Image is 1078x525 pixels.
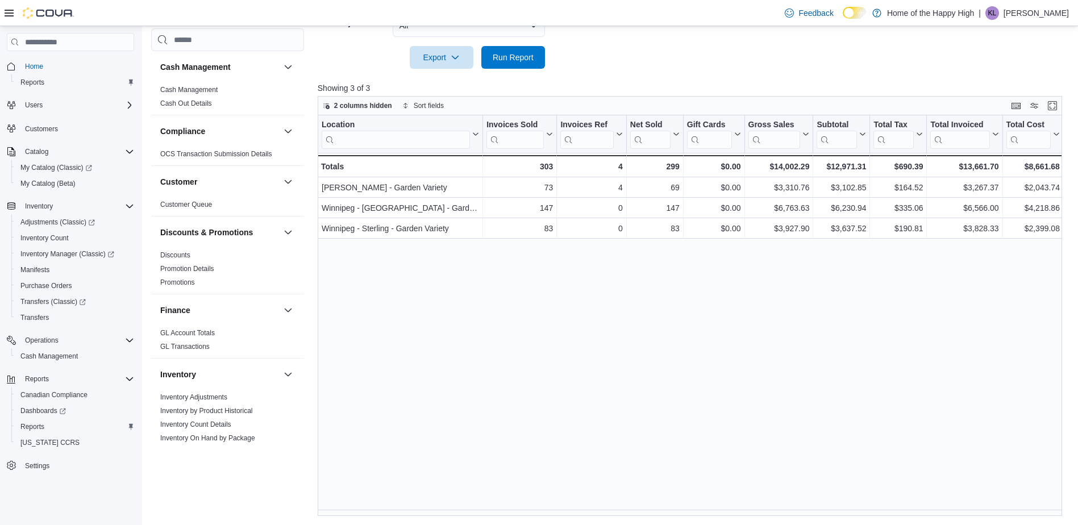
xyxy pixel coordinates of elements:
span: GL Account Totals [160,328,215,338]
button: Net Sold [630,120,680,149]
span: Inventory Count Details [160,420,231,429]
div: 0 [560,201,622,215]
nav: Complex example [7,53,134,503]
div: Total Invoiced [930,120,989,149]
div: $6,566.00 [930,201,998,215]
span: [US_STATE] CCRS [20,438,80,447]
div: Total Invoiced [930,120,989,131]
a: Promotions [160,278,195,286]
span: Reports [20,372,134,386]
span: Manifests [16,263,134,277]
span: Dashboards [16,404,134,418]
span: Dashboards [20,406,66,415]
span: Reports [20,422,44,431]
div: Subtotal [817,120,857,131]
a: GL Account Totals [160,329,215,337]
a: Transfers [16,311,53,324]
button: Discounts & Promotions [281,226,295,239]
button: Home [2,58,139,74]
div: 83 [630,222,680,235]
div: $12,971.31 [817,160,866,173]
button: Users [20,98,47,112]
span: Transfers (Classic) [20,297,86,306]
span: 2 columns hidden [334,101,392,110]
span: Users [25,101,43,110]
a: Customer Queue [160,201,212,209]
button: Reports [11,74,139,90]
span: Purchase Orders [16,279,134,293]
div: 73 [486,181,553,194]
span: Canadian Compliance [16,388,134,402]
button: Transfers [11,310,139,326]
a: Cash Out Details [160,99,212,107]
a: GL Transactions [160,343,210,351]
div: $3,828.33 [930,222,998,235]
button: Purchase Orders [11,278,139,294]
div: Net Sold [630,120,671,149]
span: My Catalog (Beta) [16,177,134,190]
button: Reports [11,419,139,435]
button: Inventory [2,198,139,214]
span: Adjustments (Classic) [16,215,134,229]
button: Customers [2,120,139,136]
span: Adjustments (Classic) [20,218,95,227]
div: $13,661.70 [930,160,998,173]
button: Users [2,97,139,113]
span: Catalog [25,147,48,156]
button: Display options [1027,99,1041,113]
div: Subtotal [817,120,857,149]
span: Transfers [20,313,49,322]
a: Home [20,60,48,73]
button: [US_STATE] CCRS [11,435,139,451]
a: Transfers (Classic) [11,294,139,310]
span: Inventory [25,202,53,211]
span: Operations [20,334,134,347]
button: Canadian Compliance [11,387,139,403]
div: Invoices Ref [560,120,613,149]
div: $4,218.86 [1006,201,1059,215]
span: Reports [16,76,134,89]
h3: Finance [160,305,190,316]
button: Export [410,46,473,69]
span: My Catalog (Beta) [20,179,76,188]
a: My Catalog (Classic) [16,161,97,174]
a: Inventory by Product Historical [160,407,253,415]
div: 147 [630,201,680,215]
button: Reports [20,372,53,386]
span: Purchase Orders [20,281,72,290]
div: Customer [151,198,304,216]
div: $190.81 [873,222,923,235]
button: Compliance [160,126,279,137]
a: Transfers (Classic) [16,295,90,309]
button: Gross Sales [748,120,809,149]
div: Gross Sales [748,120,800,149]
span: Operations [25,336,59,345]
span: Inventory Count [20,234,69,243]
span: GL Transactions [160,342,210,351]
div: Winnipeg - Sterling - Garden Variety [322,222,479,235]
div: Winnipeg - [GEOGRAPHIC_DATA] - Garden Variety [322,201,479,215]
a: Inventory Adjustments [160,393,227,401]
button: Sort fields [398,99,448,113]
a: Purchase Orders [16,279,77,293]
span: Catalog [20,145,134,159]
div: Gross Sales [748,120,800,131]
a: Manifests [16,263,54,277]
button: Total Cost [1006,120,1059,149]
div: Location [322,120,470,149]
span: Promotions [160,278,195,287]
div: Net Sold [630,120,671,131]
button: Finance [281,303,295,317]
h3: Inventory [160,369,196,380]
div: Total Cost [1006,120,1050,149]
div: $0.00 [687,181,741,194]
button: Location [322,120,479,149]
input: Dark Mode [843,7,867,19]
div: 4 [560,181,622,194]
div: Total Tax [873,120,914,131]
p: Home of the Happy High [887,6,974,20]
div: $335.06 [873,201,923,215]
button: Enter fullscreen [1046,99,1059,113]
a: Adjustments (Classic) [16,215,99,229]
